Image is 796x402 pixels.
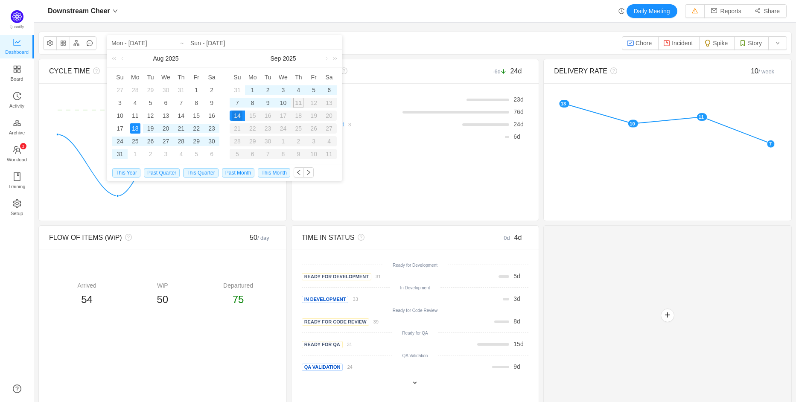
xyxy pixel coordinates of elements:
[143,122,158,135] td: August 19, 2025
[146,149,156,159] div: 2
[276,149,291,159] div: 8
[160,111,171,121] div: 13
[13,119,21,127] i: icon: gold
[554,66,724,76] div: DELIVERY RATE
[130,136,140,146] div: 25
[276,135,291,148] td: October 1, 2025
[158,135,174,148] td: August 27, 2025
[704,4,748,18] button: icon: mailReports
[158,122,174,135] td: August 20, 2025
[291,149,306,159] div: 9
[291,123,306,134] div: 25
[13,38,21,55] a: Dashboard
[627,4,677,18] button: Daily Meeting
[115,136,125,146] div: 24
[112,71,128,84] th: Sun
[276,136,291,146] div: 1
[112,73,128,81] span: Su
[324,85,334,95] div: 6
[128,122,143,135] td: August 18, 2025
[343,363,352,370] a: 24
[230,148,245,160] td: October 5, 2025
[276,96,291,109] td: September 10, 2025
[146,111,156,121] div: 12
[191,111,201,121] div: 15
[48,4,110,18] span: Downstream Cheer
[230,136,245,146] div: 28
[627,40,634,47] img: 10300
[120,50,127,67] a: Previous month (PageUp)
[257,235,269,241] small: / day
[245,149,260,159] div: 6
[245,71,260,84] th: Mon
[306,96,321,109] td: September 12, 2025
[130,123,140,134] div: 18
[189,73,204,81] span: Fr
[260,96,276,109] td: September 9, 2025
[663,40,670,47] img: 10304
[661,309,674,322] button: icon: plus
[143,109,158,122] td: August 12, 2025
[122,234,132,241] i: icon: question-circle
[291,109,306,122] td: September 18, 2025
[13,146,21,163] a: icon: teamWorkload
[291,73,306,81] span: Th
[230,73,245,81] span: Su
[13,65,21,73] i: icon: appstore
[347,364,352,370] small: 24
[376,274,381,279] small: 31
[189,71,204,84] th: Fri
[306,135,321,148] td: October 3, 2025
[128,84,143,96] td: July 28, 2025
[302,233,472,243] div: TIME IN STATUS
[176,123,186,134] div: 21
[260,136,276,146] div: 30
[130,149,140,159] div: 1
[176,85,186,95] div: 31
[263,98,273,108] div: 9
[355,234,364,241] i: icon: question-circle
[248,85,258,95] div: 1
[191,123,201,134] div: 22
[189,84,204,96] td: August 1, 2025
[306,73,321,81] span: Fr
[260,111,276,121] div: 16
[230,123,245,134] div: 21
[158,96,174,109] td: August 6, 2025
[338,67,347,74] i: icon: question-circle
[291,96,306,109] td: September 11, 2025
[232,98,242,108] div: 7
[9,97,24,114] span: Activity
[115,149,125,159] div: 31
[189,96,204,109] td: August 8, 2025
[144,168,180,178] span: Past Quarter
[230,122,245,135] td: September 21, 2025
[306,98,321,108] div: 12
[353,297,358,302] small: 33
[321,135,337,148] td: October 4, 2025
[152,50,164,67] a: Aug
[112,148,128,160] td: August 31, 2025
[321,96,337,109] td: September 13, 2025
[321,109,337,122] td: September 20, 2025
[513,133,517,140] span: 6
[207,123,217,134] div: 23
[207,85,217,95] div: 2
[373,319,379,324] small: 39
[115,111,125,121] div: 10
[269,50,282,67] a: Sep
[306,148,321,160] td: October 10, 2025
[291,136,306,146] div: 2
[130,111,140,121] div: 11
[222,168,255,178] span: Past Month
[11,205,23,222] span: Setup
[146,136,156,146] div: 26
[13,38,21,47] i: icon: line-chart
[143,135,158,148] td: August 26, 2025
[276,84,291,96] td: September 3, 2025
[343,341,352,347] a: 31
[245,148,260,160] td: October 6, 2025
[128,109,143,122] td: August 11, 2025
[276,109,291,122] td: September 17, 2025
[204,148,219,160] td: September 6, 2025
